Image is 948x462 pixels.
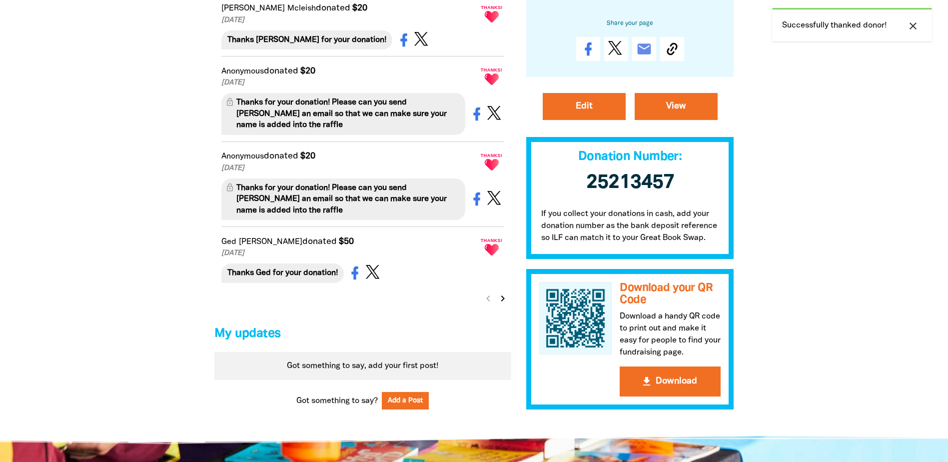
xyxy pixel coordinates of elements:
em: $20 [300,67,315,75]
em: [PERSON_NAME] [239,238,302,245]
span: 25213457 [586,173,674,192]
em: Mcleish [287,5,316,12]
em: $20 [352,4,367,12]
em: Ged [221,238,236,245]
p: If you collect your donations in cash, add your donation number as the bank deposit reference so ... [526,198,734,259]
span: donated [302,237,337,245]
i: Only the donor can see this message [227,97,236,108]
i: chevron_right [497,292,509,304]
h6: Share your page [542,18,718,29]
span: Got something to say? [296,395,378,407]
span: My updates [214,328,281,339]
em: $20 [300,152,315,160]
h3: Download your QR Code [620,282,721,306]
span: donated [316,4,350,12]
a: Share [576,37,600,61]
button: Copy Link [660,37,684,61]
a: Post [604,37,628,61]
span: donated [264,152,298,160]
p: [DATE] [221,248,477,259]
i: get_app [641,375,653,387]
p: [DATE] [221,77,477,88]
div: Thanks Ged for your donation! [221,263,344,282]
button: get_appDownload [620,366,721,396]
a: Edit [543,93,626,120]
i: close [907,20,919,32]
em: [PERSON_NAME] [221,5,285,12]
div: Thanks for your donation! Please can you send [PERSON_NAME] an email so that we can make sure you... [221,178,466,220]
button: Add a Post [382,392,429,409]
div: Got something to say, add your first post! [214,352,511,380]
em: Anonymous [221,153,264,160]
div: Paginated content [214,352,511,380]
em: $50 [339,237,354,245]
button: Next page [495,292,509,306]
span: Donation Number: [578,151,682,162]
em: Anonymous [221,68,264,75]
p: [DATE] [221,15,477,26]
i: email [636,41,652,57]
a: View [635,93,718,120]
div: Thanks [PERSON_NAME] for your donation! [221,30,392,49]
a: email [632,37,656,61]
button: close [904,19,922,32]
i: Only the donor can see this message [227,182,236,193]
div: Thanks for your donation! Please can you send [PERSON_NAME] an email so that we can make sure you... [221,93,466,134]
span: donated [264,67,298,75]
img: QR Code for McCullough Robertson [539,282,612,355]
p: [DATE] [221,163,477,174]
div: Successfully thanked donor! [772,8,932,41]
